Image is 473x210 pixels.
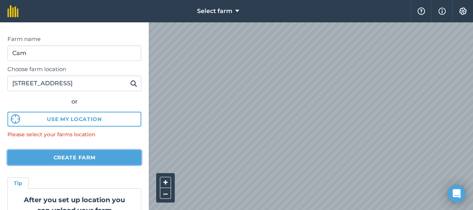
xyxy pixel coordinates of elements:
div: Please select your farms location [7,130,141,139]
img: fieldmargin Logo [7,5,19,17]
span: Select farm [197,7,232,16]
label: Choose farm location [7,65,141,74]
h4: Tip [14,179,22,187]
img: A question mark icon [417,7,426,15]
button: – [160,188,171,199]
input: Farm name [7,45,141,61]
button: Create farm [7,150,141,165]
img: svg+xml;base64,PHN2ZyB4bWxucz0iaHR0cDovL3d3dy53My5vcmcvMjAwMC9zdmciIHdpZHRoPSIxOSIgaGVpZ2h0PSIyNC... [130,79,137,88]
div: or [7,97,141,106]
div: Open Intercom Messenger [448,185,466,203]
button: Use my location [7,112,141,127]
button: + [160,177,171,188]
input: Enter your farm’s address [7,76,141,91]
img: svg%3e [11,114,20,124]
label: Farm name [7,35,141,44]
img: svg+xml;base64,PHN2ZyB4bWxucz0iaHR0cDovL3d3dy53My5vcmcvMjAwMC9zdmciIHdpZHRoPSIxNyIgaGVpZ2h0PSIxNy... [438,7,446,16]
img: A cog icon [458,7,467,15]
